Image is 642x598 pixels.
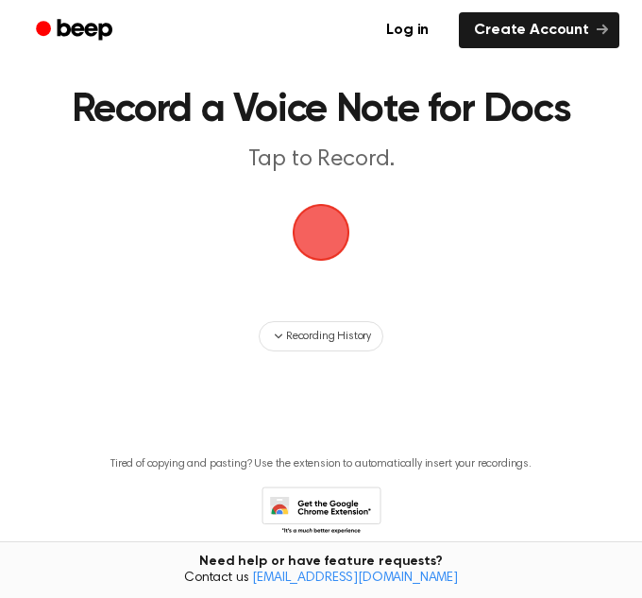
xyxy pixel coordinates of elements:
[42,145,600,174] p: Tap to Record.
[23,12,129,49] a: Beep
[293,204,349,261] button: Beep Logo
[110,457,532,471] p: Tired of copying and pasting? Use the extension to automatically insert your recordings.
[259,321,383,351] button: Recording History
[42,91,600,130] h1: Record a Voice Note for Docs
[286,328,371,345] span: Recording History
[252,572,458,585] a: [EMAIL_ADDRESS][DOMAIN_NAME]
[459,12,619,48] a: Create Account
[367,9,448,52] a: Log in
[11,571,631,588] span: Contact us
